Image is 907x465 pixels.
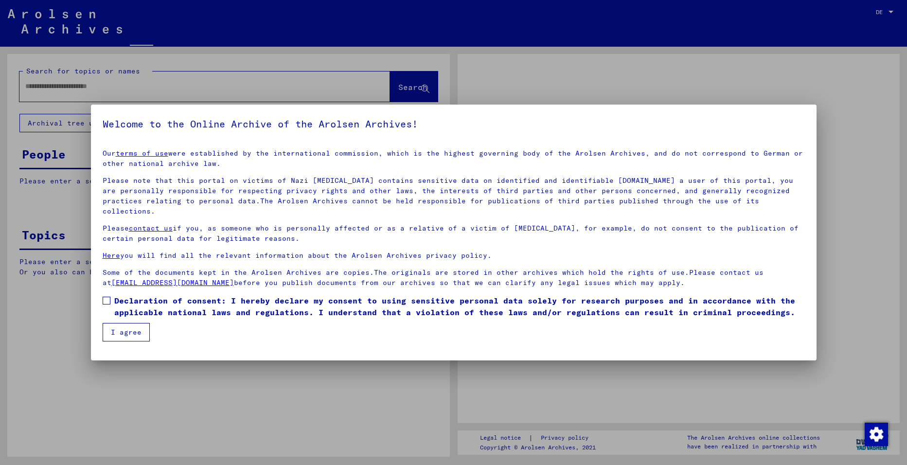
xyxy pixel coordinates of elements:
p: Please if you, as someone who is personally affected or as a relative of a victim of [MEDICAL_DAT... [103,223,805,244]
h5: Welcome to the Online Archive of the Arolsen Archives! [103,116,805,132]
img: Zustimmung ändern [865,423,888,446]
button: I agree [103,323,150,341]
span: Declaration of consent: I hereby declare my consent to using sensitive personal data solely for r... [114,295,805,318]
a: contact us [129,224,173,232]
a: [EMAIL_ADDRESS][DOMAIN_NAME] [111,278,234,287]
p: Please note that this portal on victims of Nazi [MEDICAL_DATA] contains sensitive data on identif... [103,176,805,216]
p: you will find all the relevant information about the Arolsen Archives privacy policy. [103,250,805,261]
a: Here [103,251,120,260]
p: Some of the documents kept in the Arolsen Archives are copies.The originals are stored in other a... [103,268,805,288]
a: terms of use [116,149,168,158]
div: Zustimmung ändern [864,422,888,446]
p: Our were established by the international commission, which is the highest governing body of the ... [103,148,805,169]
